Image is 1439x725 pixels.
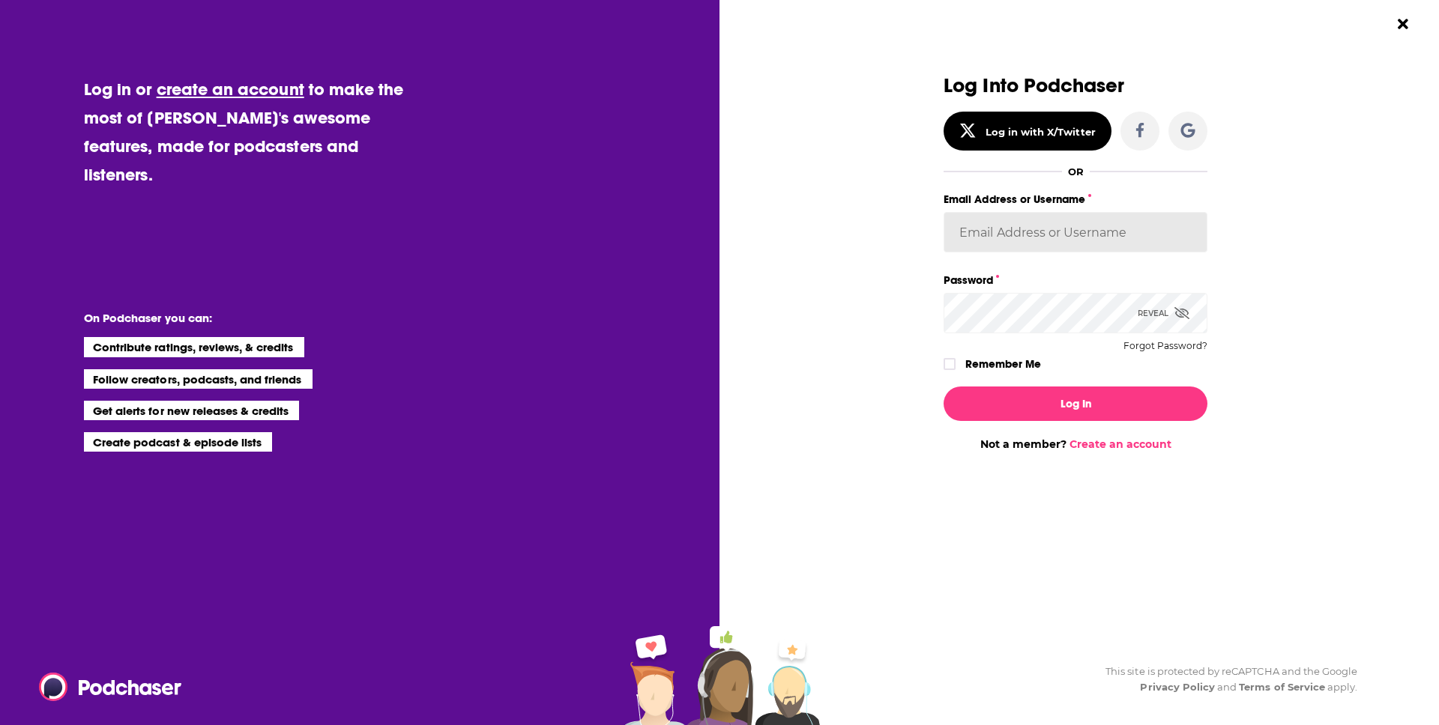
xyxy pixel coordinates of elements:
[1138,293,1189,333] div: Reveal
[944,75,1207,97] h3: Log Into Podchaser
[39,673,171,701] a: Podchaser - Follow, Share and Rate Podcasts
[84,432,272,452] li: Create podcast & episode lists
[1239,681,1325,693] a: Terms of Service
[84,311,384,325] li: On Podchaser you can:
[39,673,183,701] img: Podchaser - Follow, Share and Rate Podcasts
[84,369,313,389] li: Follow creators, podcasts, and friends
[944,189,1207,209] label: Email Address or Username
[944,437,1207,451] div: Not a member?
[1070,437,1171,451] a: Create an account
[1068,166,1084,178] div: OR
[944,112,1111,151] button: Log in with X/Twitter
[986,126,1096,138] div: Log in with X/Twitter
[944,212,1207,252] input: Email Address or Username
[944,270,1207,290] label: Password
[1140,681,1215,693] a: Privacy Policy
[84,337,304,357] li: Contribute ratings, reviews, & credits
[1123,341,1207,351] button: Forgot Password?
[965,354,1041,374] label: Remember Me
[157,79,304,100] a: create an account
[944,386,1207,421] button: Log In
[1093,664,1357,695] div: This site is protected by reCAPTCHA and the Google and apply.
[1389,10,1417,38] button: Close Button
[84,401,299,420] li: Get alerts for new releases & credits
